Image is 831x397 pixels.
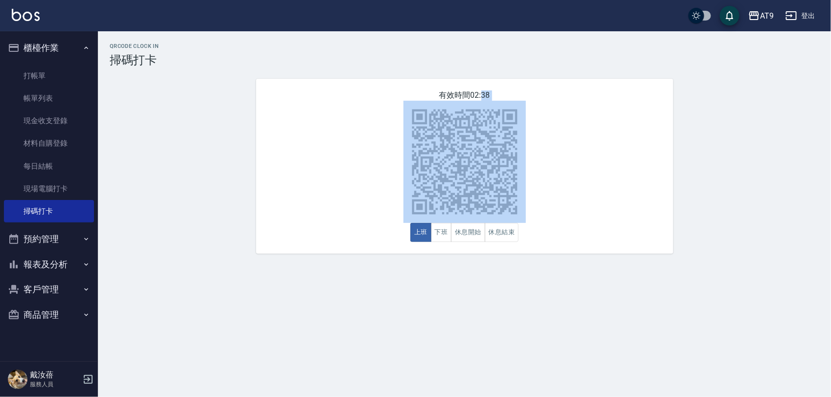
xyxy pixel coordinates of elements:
[485,223,519,242] button: 休息結束
[720,6,739,25] button: save
[4,200,94,222] a: 掃碼打卡
[4,132,94,154] a: 材料自購登錄
[4,155,94,177] a: 每日結帳
[4,177,94,200] a: 現場電腦打卡
[4,87,94,110] a: 帳單列表
[744,6,778,26] button: AT9
[110,43,819,49] h2: QRcode Clock In
[4,252,94,277] button: 報表及分析
[8,370,27,389] img: Person
[256,79,673,254] div: 有效時間 02:38
[4,302,94,328] button: 商品管理
[4,65,94,87] a: 打帳單
[451,223,485,242] button: 休息開始
[4,226,94,252] button: 預約管理
[410,223,431,242] button: 上班
[30,380,80,389] p: 服務人員
[110,53,819,67] h3: 掃碼打卡
[4,110,94,132] a: 現金收支登錄
[782,7,819,25] button: 登出
[431,223,452,242] button: 下班
[760,10,774,22] div: AT9
[30,370,80,380] h5: 戴汝蓓
[4,277,94,302] button: 客戶管理
[4,35,94,61] button: 櫃檯作業
[12,9,40,21] img: Logo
